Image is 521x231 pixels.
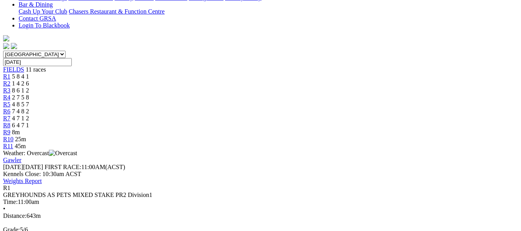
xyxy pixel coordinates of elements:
[19,1,53,8] a: Bar & Dining
[49,150,77,157] img: Overcast
[3,136,14,142] a: R10
[19,8,518,15] div: Bar & Dining
[12,101,29,108] span: 4 8 5 7
[3,73,10,80] a: R1
[3,94,10,101] a: R4
[3,212,26,219] span: Distance:
[12,94,29,101] span: 2 7 5 8
[3,115,10,121] a: R7
[3,205,5,212] span: •
[11,43,17,49] img: twitter.svg
[3,198,18,205] span: Time:
[3,171,518,178] div: Kennels Close: 10:30am ACST
[69,8,164,15] a: Chasers Restaurant & Function Centre
[45,164,125,170] span: 11:00AM(ACST)
[15,136,26,142] span: 25m
[26,66,46,73] span: 11 races
[3,80,10,87] a: R2
[12,129,20,135] span: 8m
[3,157,21,163] a: Gawler
[3,129,10,135] a: R9
[3,66,24,73] a: FIELDS
[19,22,70,29] a: Login To Blackbook
[12,73,29,80] span: 5 8 4 1
[12,115,29,121] span: 4 7 1 2
[3,35,9,41] img: logo-grsa-white.png
[3,150,77,156] span: Weather: Overcast
[3,185,10,191] span: R1
[19,15,56,22] a: Contact GRSA
[3,122,10,128] a: R8
[3,58,72,66] input: Select date
[45,164,81,170] span: FIRST RACE:
[3,108,10,115] a: R6
[12,87,29,94] span: 8 6 1 2
[3,143,13,149] a: R11
[12,80,29,87] span: 1 4 2 6
[3,43,9,49] img: facebook.svg
[3,164,43,170] span: [DATE]
[3,164,23,170] span: [DATE]
[15,143,26,149] span: 45m
[3,178,42,184] a: Weights Report
[3,192,518,198] div: GREYHOUNDS AS PETS MIXED STAKE PR2 Division1
[3,212,518,219] div: 643m
[3,198,518,205] div: 11:00am
[3,87,10,94] a: R3
[12,108,29,115] span: 7 4 8 2
[19,8,67,15] a: Cash Up Your Club
[3,101,10,108] a: R5
[12,122,29,128] span: 6 4 7 1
